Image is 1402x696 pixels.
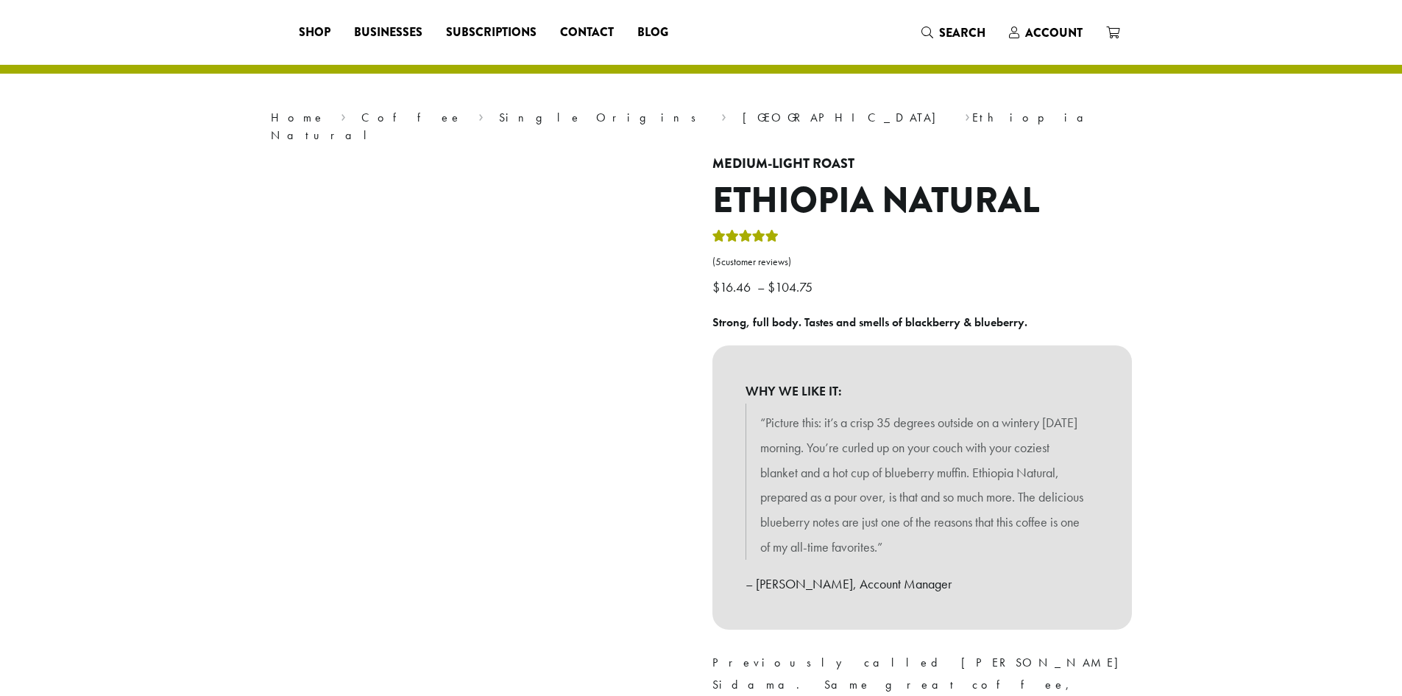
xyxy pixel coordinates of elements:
span: › [721,104,726,127]
span: Blog [637,24,668,42]
h4: Medium-Light Roast [712,156,1132,172]
a: Single Origins [499,110,706,125]
p: “Picture this: it’s a crisp 35 degrees outside on a wintery [DATE] morning. You’re curled up on y... [760,410,1084,560]
span: Subscriptions [446,24,537,42]
a: Businesses [342,21,434,44]
a: (5customer reviews) [712,255,1132,270]
span: › [478,104,484,127]
span: $ [768,278,775,295]
a: [GEOGRAPHIC_DATA] [743,110,949,125]
p: – [PERSON_NAME], Account Manager [746,572,1099,597]
div: Rated 5.00 out of 5 [712,228,779,250]
span: Businesses [354,24,422,42]
span: Contact [560,24,614,42]
a: Home [271,110,325,125]
a: Blog [626,21,680,44]
span: › [965,104,970,127]
b: WHY WE LIKE IT: [746,379,1099,404]
bdi: 104.75 [768,278,816,295]
a: Contact [548,21,626,44]
h1: Ethiopia Natural [712,180,1132,222]
a: Subscriptions [434,21,548,44]
span: $ [712,278,720,295]
a: Coffee [361,110,462,125]
a: Shop [287,21,342,44]
b: Strong, full body. Tastes and smells of blackberry & blueberry. [712,314,1027,330]
a: Account [997,21,1094,45]
nav: Breadcrumb [271,109,1132,144]
span: – [757,278,765,295]
bdi: 16.46 [712,278,754,295]
span: 5 [715,256,721,268]
span: › [341,104,346,127]
span: Shop [299,24,330,42]
a: Search [910,21,997,45]
span: Account [1025,24,1083,41]
span: Search [939,24,985,41]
